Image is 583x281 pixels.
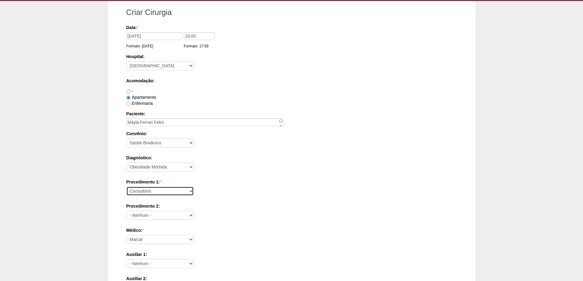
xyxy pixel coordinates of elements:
[126,155,457,161] label: Diagnóstico:
[126,54,457,60] label: Hospital:
[126,78,457,84] label: Acomodação:
[126,203,457,209] label: Procedimento 2:
[126,24,455,31] label: Data:
[126,111,457,117] label: Paciente:
[126,102,130,106] input: Enfermaria
[126,227,457,233] label: Médico:
[126,95,156,100] label: Apartamento
[137,25,139,30] span: Este campo é obrigatório.
[160,179,161,184] span: Este campo é obrigatório.
[126,179,457,185] label: Procedimento 1:
[126,96,130,100] input: Apartamento
[126,101,153,106] label: Enfermaria
[126,89,133,94] label: -
[126,43,184,49] div: Formato: [DATE]
[184,43,216,49] div: Formato: 17:59
[126,9,457,16] h1: Criar Cirurgia
[126,251,457,257] label: Auxiliar 1:
[126,131,457,137] label: Convênio:
[142,228,144,233] span: Este campo é obrigatório.
[126,90,130,94] input: -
